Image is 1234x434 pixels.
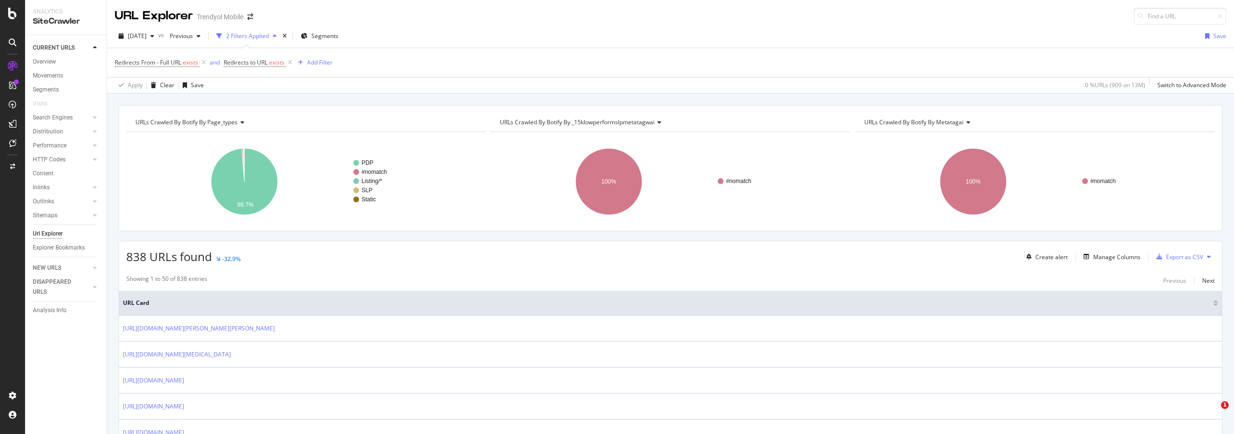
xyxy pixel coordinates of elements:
div: Movements [33,71,63,81]
div: Clear [160,81,174,89]
iframe: Intercom live chat [1201,401,1224,424]
div: Explorer Bookmarks [33,243,85,253]
div: times [281,31,289,41]
div: arrow-right-arrow-left [247,13,253,20]
button: Add Filter [294,57,333,68]
div: Next [1202,276,1215,285]
div: CURRENT URLS [33,43,75,53]
div: Create alert [1035,253,1068,261]
div: DISAPPEARED URLS [33,277,81,297]
svg: A chart. [126,140,486,224]
button: Create alert [1022,249,1068,264]
span: Segments [311,32,338,40]
span: 2025 Aug. 31st [128,32,147,40]
text: 100% [966,178,980,185]
text: 100% [601,178,616,185]
a: DISAPPEARED URLS [33,277,90,297]
div: Outlinks [33,197,54,207]
text: SLP [362,187,373,194]
div: Distribution [33,127,63,137]
div: 2 Filters Applied [226,32,269,40]
text: Listing/* [362,178,382,184]
a: Distribution [33,127,90,137]
a: [URL][DOMAIN_NAME][PERSON_NAME][PERSON_NAME] [123,324,275,333]
button: Apply [115,78,143,93]
button: 2 Filters Applied [213,28,281,44]
span: 1 [1221,401,1229,409]
div: Analysis Info [33,305,67,316]
div: Add Filter [307,58,333,66]
a: Search Engines [33,113,90,123]
a: NEW URLS [33,263,90,273]
div: Visits [33,99,47,109]
svg: A chart. [491,140,850,224]
text: 98.7% [237,201,254,208]
div: HTTP Codes [33,155,66,165]
div: SiteCrawler [33,16,99,27]
div: Analytics [33,8,99,16]
a: Movements [33,71,100,81]
div: Content [33,169,54,179]
svg: A chart. [855,140,1215,224]
div: Trendyol Mobile [197,12,243,22]
button: Previous [166,28,204,44]
a: Inlinks [33,183,90,193]
text: #nomatch [1090,178,1116,184]
span: Previous [166,32,193,40]
button: Export as CSV [1153,249,1203,264]
button: Manage Columns [1080,251,1140,263]
h4: URLs Crawled By Botify By metatagai [862,115,1206,130]
button: Save [179,78,204,93]
a: CURRENT URLS [33,43,90,53]
div: Search Engines [33,113,73,123]
div: URL Explorer [115,8,193,24]
button: Clear [147,78,174,93]
a: Overview [33,57,100,67]
div: Manage Columns [1093,253,1140,261]
a: [URL][DOMAIN_NAME][MEDICAL_DATA] [123,350,231,359]
div: Sitemaps [33,210,57,221]
div: Showing 1 to 50 of 838 entries [126,275,207,286]
input: Find a URL [1134,8,1226,25]
div: Segments [33,85,59,95]
a: Visits [33,99,57,109]
a: HTTP Codes [33,155,90,165]
a: Sitemaps [33,210,90,221]
div: Apply [128,81,143,89]
text: #nomatch [362,169,387,175]
text: Static [362,196,376,203]
div: Performance [33,141,67,151]
span: exists [183,58,198,66]
a: Url Explorer [33,229,100,239]
div: Overview [33,57,56,67]
div: Url Explorer [33,229,63,239]
span: vs [158,31,166,39]
span: URL Card [123,299,1211,307]
text: #nomatch [726,178,751,184]
div: Export as CSV [1166,253,1203,261]
div: Switch to Advanced Mode [1157,81,1226,89]
button: [DATE] [115,28,158,44]
div: NEW URLS [33,263,61,273]
div: -32.9% [222,255,241,263]
div: Save [1213,32,1226,40]
div: Inlinks [33,183,50,193]
span: Redirects From - Full URL [115,58,181,66]
div: 0 % URLs ( 909 on 13M ) [1085,81,1145,89]
a: Segments [33,85,100,95]
a: [URL][DOMAIN_NAME] [123,402,184,411]
button: Next [1202,275,1215,286]
h4: URLs Crawled By Botify By _15klowperformslpmetatagwai [498,115,842,130]
button: Save [1201,28,1226,44]
a: Performance [33,141,90,151]
button: Previous [1163,275,1186,286]
text: PDP [362,159,374,166]
span: 838 URLs found [126,249,212,264]
span: URLs Crawled By Botify By page_types [135,118,238,126]
div: Save [191,81,204,89]
button: and [210,58,220,67]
